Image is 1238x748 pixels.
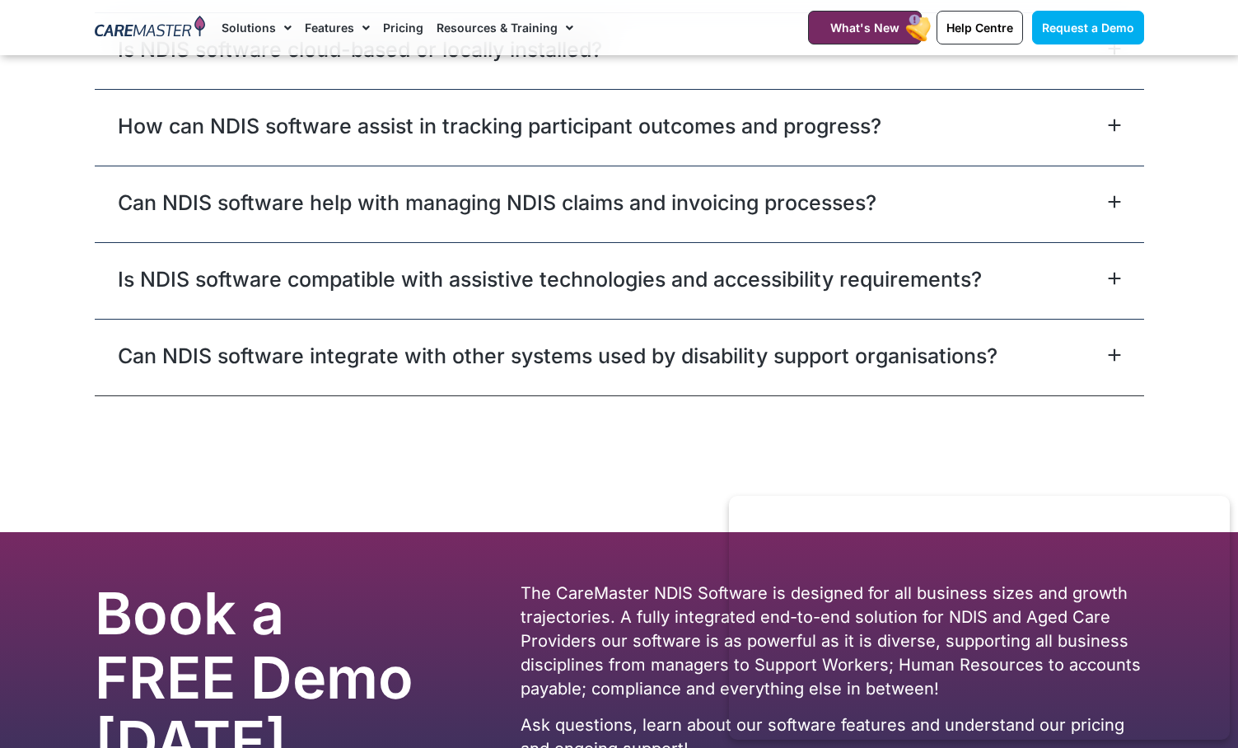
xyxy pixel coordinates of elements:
[95,16,206,40] img: CareMaster Logo
[1042,21,1134,35] span: Request a Demo
[118,264,982,294] a: Is NDIS software compatible with assistive technologies and accessibility requirements?
[521,582,1143,701] p: The CareMaster NDIS Software is designed for all business sizes and growth trajectories. A fully ...
[95,166,1144,242] div: Can NDIS software help with managing NDIS claims and invoicing processes?
[808,11,922,44] a: What's New
[830,21,899,35] span: What's New
[118,188,876,217] a: Can NDIS software help with managing NDIS claims and invoicing processes?
[1032,11,1144,44] a: Request a Demo
[95,319,1144,395] div: Can NDIS software integrate with other systems used by disability support organisations?
[95,89,1144,166] div: How can NDIS software assist in tracking participant outcomes and progress?
[946,21,1013,35] span: Help Centre
[95,242,1144,319] div: Is NDIS software compatible with assistive technologies and accessibility requirements?
[937,11,1023,44] a: Help Centre
[118,111,881,141] a: How can NDIS software assist in tracking participant outcomes and progress?
[729,496,1230,740] iframe: Popup CTA
[118,341,997,371] a: Can NDIS software integrate with other systems used by disability support organisations?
